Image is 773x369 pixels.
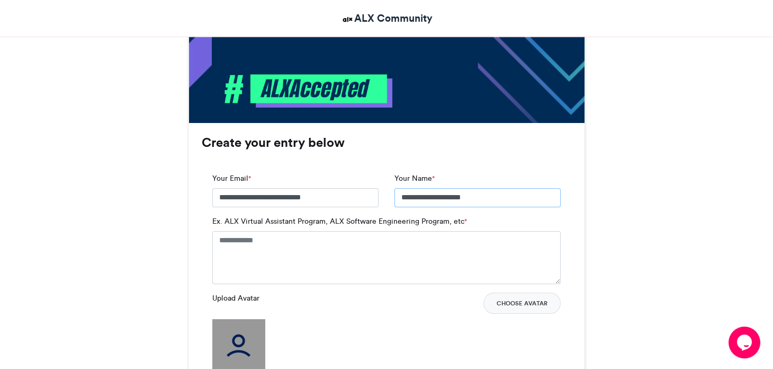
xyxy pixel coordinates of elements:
h3: Create your entry below [202,136,571,149]
button: Choose Avatar [483,293,561,314]
label: Your Name [394,173,435,184]
iframe: chat widget [729,327,762,358]
a: ALX Community [341,11,433,26]
label: Upload Avatar [212,293,259,304]
img: ALX Community [341,13,354,26]
label: Ex. ALX Virtual Assistant Program, ALX Software Engineering Program, etc [212,216,467,227]
label: Your Email [212,173,251,184]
